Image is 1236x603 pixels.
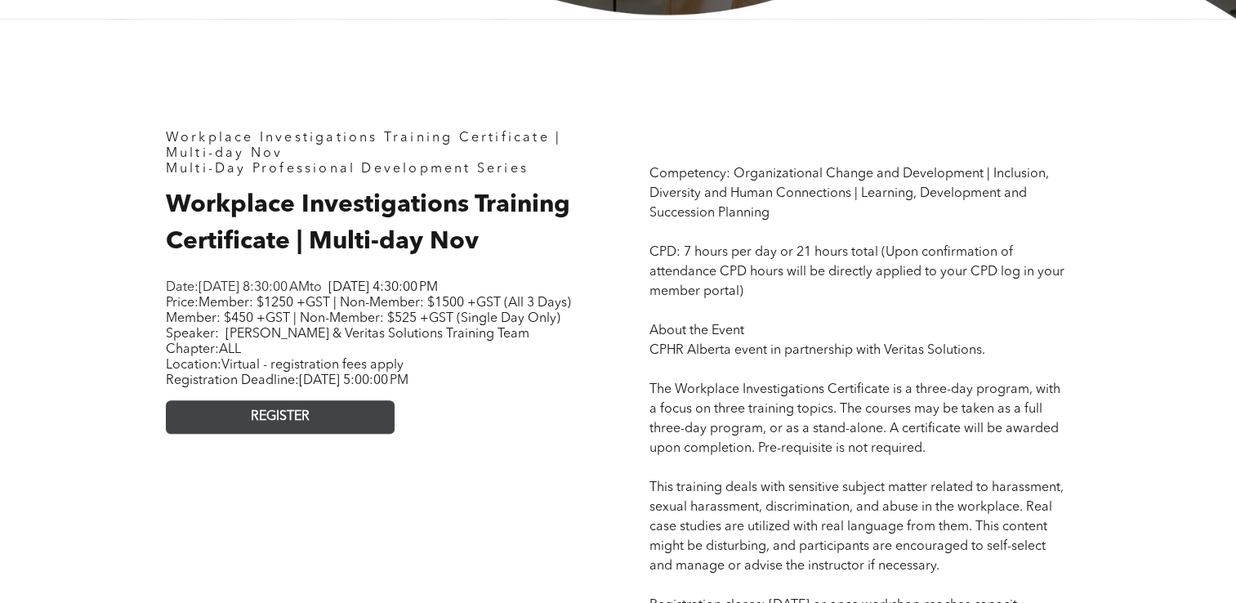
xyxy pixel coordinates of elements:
span: Multi-Day Professional Development Series [166,163,529,176]
span: Speaker: [166,328,219,341]
span: Workplace Investigations Training Certificate | Multi-day Nov [166,193,570,254]
span: [DATE] 5:00:00 PM [299,374,408,387]
span: Location: Registration Deadline: [166,359,408,387]
span: Date: to [166,281,322,294]
span: REGISTER [251,409,310,425]
span: [PERSON_NAME] & Veritas Solutions Training Team [225,328,529,341]
span: ALL [219,343,241,356]
span: Member: $1250 +GST | Non-Member: $1500 +GST (All 3 Days) Member: $450 +GST | Non-Member: $525 +GS... [166,297,571,325]
a: REGISTER [166,400,395,434]
span: [DATE] 4:30:00 PM [328,281,438,294]
span: Workplace Investigations Training Certificate | Multi-day Nov [166,132,561,160]
span: Chapter: [166,343,241,356]
span: [DATE] 8:30:00 AM [199,281,310,294]
span: Virtual - registration fees apply [221,359,404,372]
span: Price: [166,297,571,325]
